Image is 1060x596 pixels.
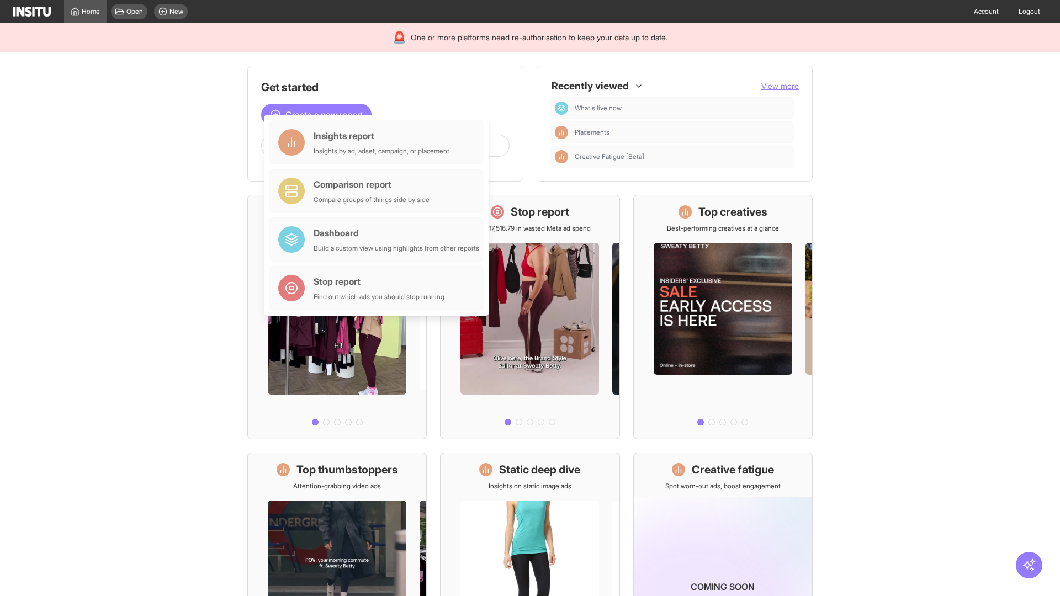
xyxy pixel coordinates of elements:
span: Creative Fatigue [Beta] [575,152,644,161]
p: Attention-grabbing video ads [293,482,381,491]
span: View more [761,81,799,91]
h1: Static deep dive [499,462,580,477]
span: Placements [575,128,790,137]
p: Save £17,516.79 in wasted Meta ad spend [469,224,591,233]
a: What's live nowSee all active ads instantly [247,195,427,439]
div: Insights [555,150,568,163]
button: View more [761,81,799,92]
span: Creative Fatigue [Beta] [575,152,790,161]
img: Logo [13,7,51,17]
div: Insights report [314,129,449,142]
div: Dashboard [555,102,568,115]
span: What's live now [575,104,790,113]
button: Create a new report [261,104,372,126]
a: Stop reportSave £17,516.79 in wasted Meta ad spend [440,195,619,439]
span: What's live now [575,104,622,113]
div: Find out which ads you should stop running [314,292,444,301]
h1: Get started [261,79,510,95]
span: One or more platforms need re-authorisation to keep your data up to date. [411,32,667,43]
div: Insights [555,126,568,139]
div: Compare groups of things side by side [314,195,430,204]
div: 🚨 [393,30,406,45]
h1: Top creatives [698,204,767,220]
span: Open [126,7,143,16]
span: Home [82,7,100,16]
p: Best-performing creatives at a glance [667,224,779,233]
div: Insights by ad, adset, campaign, or placement [314,147,449,156]
h1: Top thumbstoppers [296,462,398,477]
span: Create a new report [285,108,363,121]
div: Stop report [314,275,444,288]
div: Comparison report [314,178,430,191]
span: Placements [575,128,609,137]
span: New [169,7,183,16]
div: Build a custom view using highlights from other reports [314,244,479,253]
p: Insights on static image ads [489,482,571,491]
a: Top creativesBest-performing creatives at a glance [633,195,813,439]
div: Dashboard [314,226,479,240]
h1: Stop report [511,204,569,220]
